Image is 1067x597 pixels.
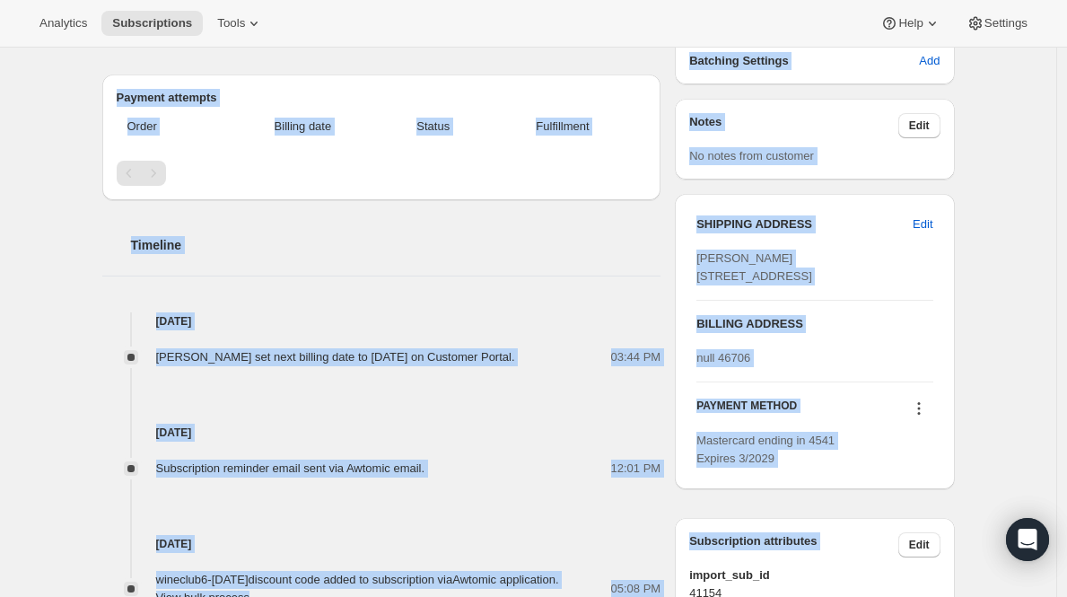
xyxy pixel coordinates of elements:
h2: Timeline [131,236,661,254]
span: [PERSON_NAME] set next billing date to [DATE] on Customer Portal. [156,350,515,364]
span: Subscription reminder email sent via Awtomic email. [156,461,425,475]
button: Edit [902,210,943,239]
span: Billing date [229,118,377,136]
div: Open Intercom Messenger [1006,518,1049,561]
span: Tools [217,16,245,31]
span: null 46706 [696,351,750,364]
span: 03:44 PM [611,348,661,366]
span: Edit [913,215,932,233]
span: import_sub_id [689,566,940,584]
button: Edit [898,532,940,557]
h2: Payment attempts [117,89,647,107]
h4: [DATE] [102,535,661,553]
button: Settings [956,11,1038,36]
h6: Batching Settings [689,52,919,70]
h4: [DATE] [102,424,661,442]
span: Add [919,52,940,70]
h4: [DATE] [102,312,661,330]
h3: BILLING ADDRESS [696,315,932,333]
h3: Subscription attributes [689,532,898,557]
th: Order [117,107,224,146]
span: Analytics [39,16,87,31]
span: Edit [909,538,930,552]
h3: PAYMENT METHOD [696,399,797,423]
span: Settings [984,16,1028,31]
nav: Pagination [117,161,647,186]
span: Subscriptions [112,16,192,31]
button: Help [870,11,951,36]
span: Edit [909,119,930,133]
span: Mastercard ending in 4541 Expires 3/2029 [696,434,835,465]
span: Status [388,118,479,136]
button: Analytics [29,11,98,36]
span: Fulfillment [490,118,635,136]
button: Edit [898,113,940,138]
span: 12:01 PM [611,460,661,478]
button: Subscriptions [101,11,203,36]
span: No notes from customer [689,149,814,162]
h3: SHIPPING ADDRESS [696,215,913,233]
span: [PERSON_NAME] [STREET_ADDRESS] [696,251,812,283]
h3: Notes [689,113,898,138]
button: Tools [206,11,274,36]
button: Add [908,47,950,75]
span: Help [898,16,923,31]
